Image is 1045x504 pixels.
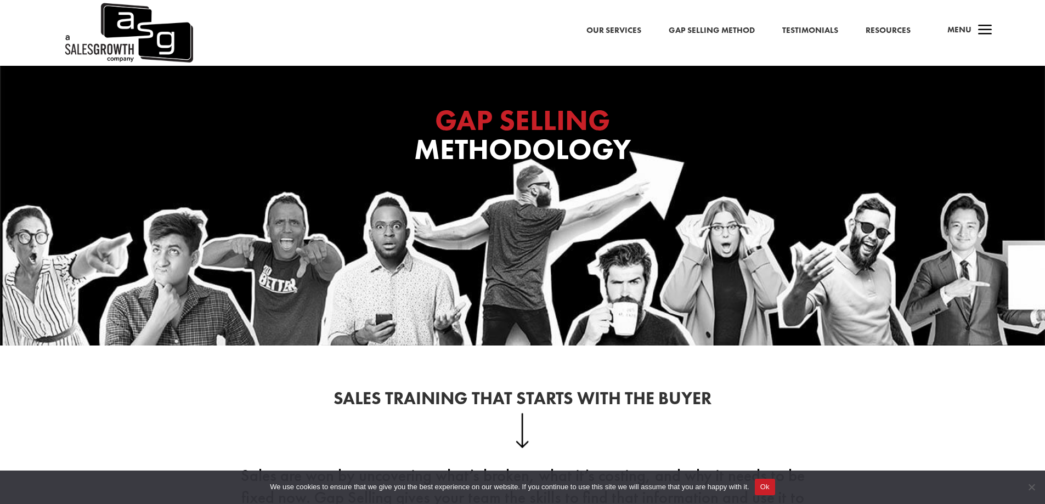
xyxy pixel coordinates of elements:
button: Ok [755,479,775,495]
span: No [1026,482,1037,492]
a: Resources [866,24,911,38]
span: a [974,20,996,42]
a: Testimonials [782,24,838,38]
span: GAP SELLING [435,101,610,139]
span: We use cookies to ensure that we give you the best experience on our website. If you continue to ... [270,482,749,492]
h1: Methodology [303,106,742,169]
img: down-arrow [516,413,529,448]
a: Our Services [586,24,641,38]
span: Menu [947,24,971,35]
h2: Sales Training That Starts With the Buyer [227,390,819,413]
a: Gap Selling Method [669,24,755,38]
